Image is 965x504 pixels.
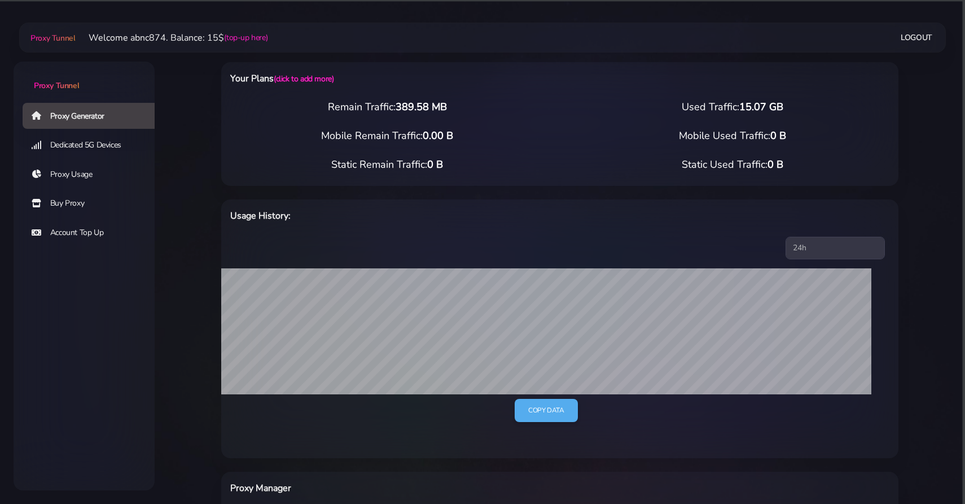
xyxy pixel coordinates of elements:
div: Used Traffic: [560,99,905,115]
li: Welcome abnc874. Balance: 15$ [75,31,267,45]
div: Mobile Remain Traffic: [214,128,560,144]
a: Account Top Up [23,220,164,246]
h6: Your Plans [230,71,609,86]
div: Remain Traffic: [214,99,560,115]
span: 0 B [767,158,783,171]
a: Buy Proxy [23,190,164,216]
a: (top-up here) [224,32,267,44]
div: Static Remain Traffic: [214,157,560,172]
h6: Usage History: [230,208,609,223]
span: 0 B [427,158,443,171]
div: Static Used Traffic: [560,157,905,172]
a: Proxy Tunnel [14,62,155,92]
a: Dedicated 5G Devices [23,132,164,158]
span: 0 B [770,129,786,142]
a: Proxy Usage [23,162,164,188]
a: Proxy Generator [23,103,164,129]
div: Mobile Used Traffic: [560,128,905,144]
span: 389.58 MB [396,100,447,114]
span: Proxy Tunnel [30,33,75,44]
a: (click to add more) [274,73,334,84]
a: Logout [901,27,932,48]
iframe: Webchat Widget [900,439,951,490]
h6: Proxy Manager [230,481,609,496]
a: Copy data [515,399,577,422]
a: Proxy Tunnel [28,29,75,47]
span: Proxy Tunnel [34,80,79,91]
span: 0.00 B [423,129,453,142]
span: 15.07 GB [739,100,783,114]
